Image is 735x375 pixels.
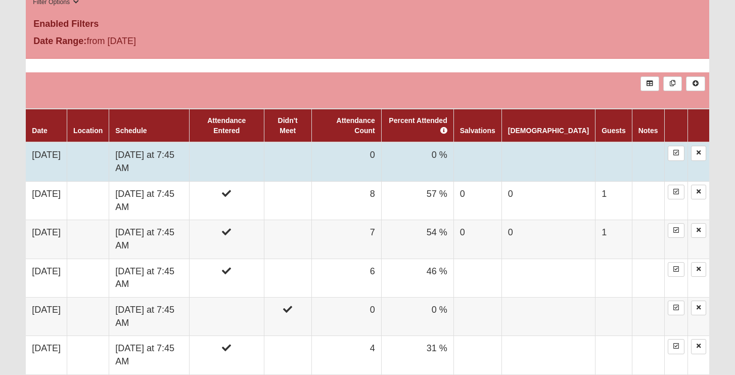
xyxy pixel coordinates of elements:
[33,19,701,30] h4: Enabled Filters
[337,116,375,135] a: Attendance Count
[501,220,595,259] td: 0
[109,220,189,259] td: [DATE] at 7:45 AM
[381,336,453,374] td: 31 %
[668,223,684,238] a: Enter Attendance
[73,127,103,135] a: Location
[109,298,189,336] td: [DATE] at 7:45 AM
[663,76,682,91] a: Merge Records into Merge Template
[501,181,595,220] td: 0
[26,259,67,297] td: [DATE]
[691,262,706,277] a: Delete
[207,116,246,135] a: Attendance Entered
[26,220,67,259] td: [DATE]
[311,298,381,336] td: 0
[640,76,659,91] a: Export to Excel
[381,142,453,181] td: 0 %
[668,339,684,354] a: Enter Attendance
[381,298,453,336] td: 0 %
[638,127,658,135] a: Notes
[668,185,684,199] a: Enter Attendance
[668,146,684,160] a: Enter Attendance
[26,336,67,374] td: [DATE]
[381,259,453,297] td: 46 %
[115,127,147,135] a: Schedule
[595,220,632,259] td: 1
[109,336,189,374] td: [DATE] at 7:45 AM
[33,34,86,48] label: Date Range:
[389,116,447,135] a: Percent Attended
[109,259,189,297] td: [DATE] at 7:45 AM
[686,76,705,91] a: Alt+N
[691,339,706,354] a: Delete
[691,301,706,315] a: Delete
[691,146,706,160] a: Delete
[311,181,381,220] td: 8
[311,142,381,181] td: 0
[278,116,298,135] a: Didn't Meet
[453,109,501,142] th: Salvations
[311,220,381,259] td: 7
[381,220,453,259] td: 54 %
[26,298,67,336] td: [DATE]
[381,181,453,220] td: 57 %
[595,109,632,142] th: Guests
[668,301,684,315] a: Enter Attendance
[691,223,706,238] a: Delete
[26,34,253,51] div: from [DATE]
[691,185,706,199] a: Delete
[668,262,684,277] a: Enter Attendance
[501,109,595,142] th: [DEMOGRAPHIC_DATA]
[453,181,501,220] td: 0
[26,181,67,220] td: [DATE]
[109,181,189,220] td: [DATE] at 7:45 AM
[595,181,632,220] td: 1
[311,259,381,297] td: 6
[311,336,381,374] td: 4
[26,142,67,181] td: [DATE]
[109,142,189,181] td: [DATE] at 7:45 AM
[32,127,47,135] a: Date
[453,220,501,259] td: 0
